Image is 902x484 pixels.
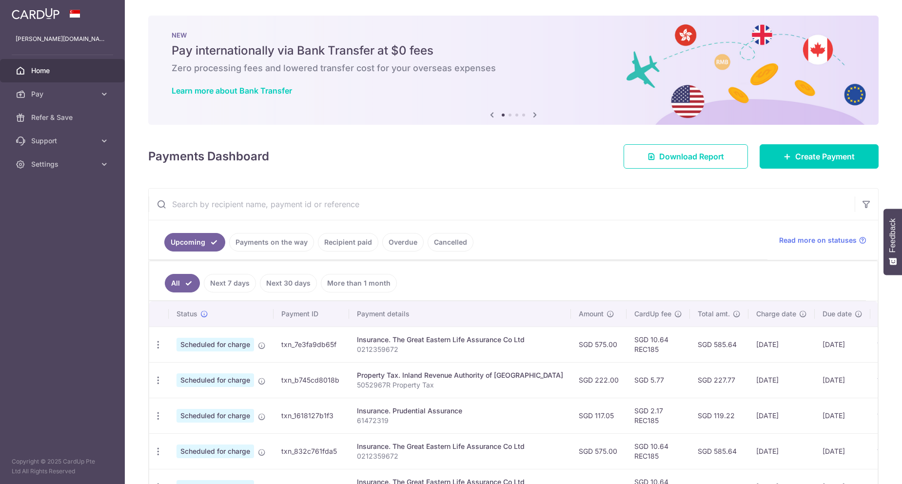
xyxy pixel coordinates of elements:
[357,380,563,390] p: 5052967R Property Tax
[165,274,200,292] a: All
[627,398,690,433] td: SGD 2.17 REC185
[172,62,855,74] h6: Zero processing fees and lowered transfer cost for your overseas expenses
[31,159,96,169] span: Settings
[148,148,269,165] h4: Payments Dashboard
[349,301,571,327] th: Payment details
[172,43,855,58] h5: Pay internationally via Bank Transfer at $0 fees
[204,274,256,292] a: Next 7 days
[274,327,349,362] td: txn_7e3fa9db65f
[579,309,604,319] span: Amount
[16,34,109,44] p: [PERSON_NAME][DOMAIN_NAME][EMAIL_ADDRESS][DOMAIN_NAME]
[357,451,563,461] p: 0212359672
[815,327,870,362] td: [DATE]
[12,8,59,19] img: CardUp
[571,433,627,469] td: SGD 575.00
[690,362,748,398] td: SGD 227.77
[382,233,424,252] a: Overdue
[260,274,317,292] a: Next 30 days
[274,301,349,327] th: Payment ID
[823,309,852,319] span: Due date
[31,136,96,146] span: Support
[31,66,96,76] span: Home
[176,373,254,387] span: Scheduled for charge
[748,433,815,469] td: [DATE]
[571,362,627,398] td: SGD 222.00
[321,274,397,292] a: More than 1 month
[31,89,96,99] span: Pay
[756,309,796,319] span: Charge date
[748,398,815,433] td: [DATE]
[815,398,870,433] td: [DATE]
[148,16,879,125] img: Bank transfer banner
[357,406,563,416] div: Insurance. Prudential Assurance
[690,433,748,469] td: SGD 585.64
[31,113,96,122] span: Refer & Save
[172,86,292,96] a: Learn more about Bank Transfer
[571,327,627,362] td: SGD 575.00
[779,235,857,245] span: Read more on statuses
[888,218,897,252] span: Feedback
[873,339,893,350] img: Bank Card
[779,235,866,245] a: Read more on statuses
[149,189,855,220] input: Search by recipient name, payment id or reference
[428,233,473,252] a: Cancelled
[571,398,627,433] td: SGD 117.05
[229,233,314,252] a: Payments on the way
[172,31,855,39] p: NEW
[748,327,815,362] td: [DATE]
[873,445,893,457] img: Bank Card
[176,445,254,458] span: Scheduled for charge
[357,335,563,345] div: Insurance. The Great Eastern Life Assurance Co Ltd
[357,416,563,426] p: 61472319
[795,151,855,162] span: Create Payment
[176,309,197,319] span: Status
[357,345,563,354] p: 0212359672
[873,374,893,386] img: Bank Card
[357,442,563,451] div: Insurance. The Great Eastern Life Assurance Co Ltd
[357,370,563,380] div: Property Tax. Inland Revenue Authority of [GEOGRAPHIC_DATA]
[274,362,349,398] td: txn_b745cd8018b
[760,144,879,169] a: Create Payment
[748,362,815,398] td: [DATE]
[815,362,870,398] td: [DATE]
[659,151,724,162] span: Download Report
[873,410,893,422] img: Bank Card
[627,327,690,362] td: SGD 10.64 REC185
[274,433,349,469] td: txn_832c761fda5
[627,433,690,469] td: SGD 10.64 REC185
[634,309,671,319] span: CardUp fee
[690,398,748,433] td: SGD 119.22
[164,233,225,252] a: Upcoming
[176,409,254,423] span: Scheduled for charge
[274,398,349,433] td: txn_1618127b1f3
[815,433,870,469] td: [DATE]
[624,144,748,169] a: Download Report
[690,327,748,362] td: SGD 585.64
[883,209,902,275] button: Feedback - Show survey
[318,233,378,252] a: Recipient paid
[627,362,690,398] td: SGD 5.77
[698,309,730,319] span: Total amt.
[176,338,254,351] span: Scheduled for charge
